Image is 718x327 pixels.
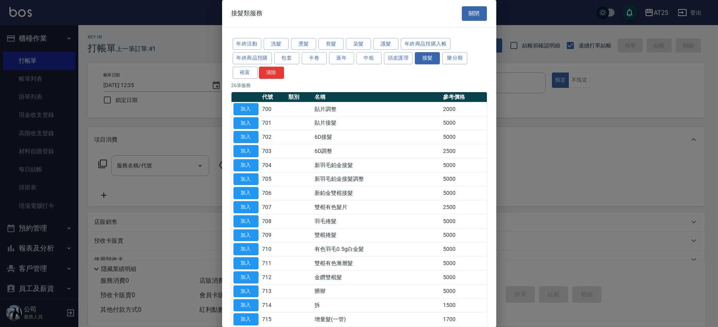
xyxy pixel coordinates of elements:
button: 年終活動 [233,38,262,50]
th: 名稱 [313,92,441,102]
td: 5000 [441,130,487,144]
button: 加入 [233,271,259,283]
button: 染髮 [346,38,371,50]
td: 有色羽毛0.5g白金髮 [313,242,441,256]
td: 拆 [313,298,441,312]
td: 5000 [441,158,487,172]
td: 5000 [441,256,487,271]
td: 5000 [441,186,487,200]
button: 加入 [233,285,259,298]
button: 加入 [233,159,259,171]
td: 雙棍有色漸層髮 [313,256,441,271]
td: 5000 [441,172,487,186]
th: 參考價格 [441,92,487,102]
button: 護髮 [373,38,398,50]
button: 加入 [233,117,259,129]
button: 頭皮護理 [384,52,413,64]
td: 708 [260,214,287,228]
td: 713 [260,284,287,298]
button: 中租 [356,52,382,64]
span: 接髮類服務 [231,9,263,17]
button: 加入 [233,187,259,199]
td: 714 [260,298,287,312]
td: 6D接髮 [313,130,441,144]
td: 金鑽雙棍髮 [313,270,441,284]
button: 加入 [233,243,259,255]
td: 2000 [441,102,487,116]
td: 雙棍捲髮 [313,228,441,242]
button: 洗髮 [264,38,289,50]
td: 5000 [441,242,487,256]
button: 加入 [233,215,259,227]
td: 711 [260,256,287,271]
td: 2500 [441,144,487,158]
button: 樂分期 [442,52,467,64]
button: 年終商品預購 [233,52,272,64]
button: 加入 [233,145,259,157]
button: 加入 [233,229,259,242]
td: 新羽毛鉑金接髮 [313,158,441,172]
button: 裕富 [233,67,258,79]
td: 704 [260,158,287,172]
td: 709 [260,228,287,242]
th: 類別 [286,92,313,102]
td: 髒辮 [313,284,441,298]
button: 卡卷 [302,52,327,64]
button: 加入 [233,173,259,185]
td: 706 [260,186,287,200]
button: 燙髮 [291,38,316,50]
td: 貼片調整 [313,102,441,116]
th: 代號 [260,92,287,102]
td: 5000 [441,284,487,298]
td: 702 [260,130,287,144]
button: 包套 [274,52,299,64]
td: 710 [260,242,287,256]
td: 增量髮(一管) [313,312,441,327]
button: 剪髮 [318,38,344,50]
td: 5000 [441,228,487,242]
td: 5000 [441,214,487,228]
button: 加入 [233,257,259,269]
td: 705 [260,172,287,186]
button: 清除 [259,67,284,79]
td: 5000 [441,270,487,284]
td: 貼片接髮 [313,116,441,130]
td: 712 [260,270,287,284]
button: 加入 [233,103,259,115]
td: 1500 [441,298,487,312]
td: 701 [260,116,287,130]
td: 6D調整 [313,144,441,158]
td: 1700 [441,312,487,327]
button: 接髮 [415,52,440,64]
td: 715 [260,312,287,327]
button: 關閉 [462,6,487,21]
button: 過年 [329,52,354,64]
td: 新鉑金雙棍接髮 [313,186,441,200]
td: 羽毛捲髮 [313,214,441,228]
td: 新羽毛鉑金接髮調整 [313,172,441,186]
td: 703 [260,144,287,158]
button: 加入 [233,313,259,325]
button: 加入 [233,201,259,213]
td: 2500 [441,200,487,214]
p: 26 筆服務 [231,82,487,89]
button: 加入 [233,299,259,311]
td: 700 [260,102,287,116]
button: 年終商品預購入帳 [401,38,450,50]
td: 雙棍有色髮片 [313,200,441,214]
td: 707 [260,200,287,214]
button: 加入 [233,131,259,143]
td: 5000 [441,116,487,130]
